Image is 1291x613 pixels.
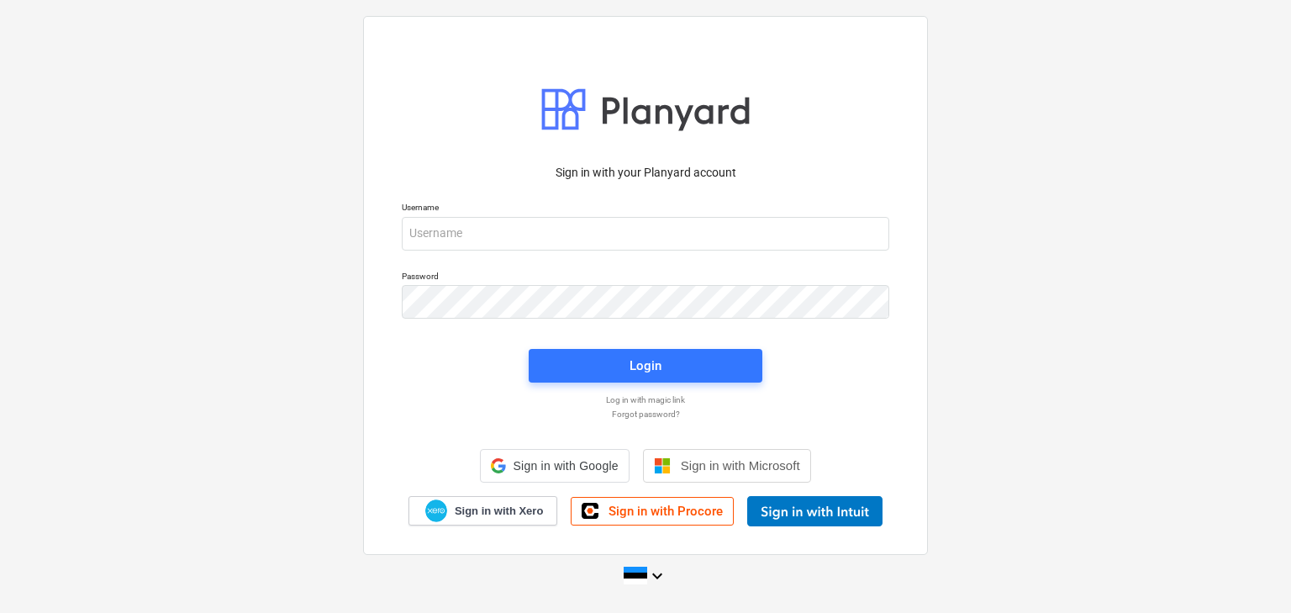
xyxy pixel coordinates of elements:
div: Sign in with Google [480,449,629,483]
span: Sign in with Procore [609,504,723,519]
input: Username [402,217,889,251]
a: Sign in with Xero [408,496,558,526]
img: Xero logo [425,499,447,522]
span: Sign in with Microsoft [681,458,800,473]
i: keyboard_arrow_down [647,566,667,586]
span: Sign in with Google [513,459,618,473]
a: Log in with magic link [393,394,898,405]
p: Username [402,202,889,216]
p: Sign in with your Planyard account [402,164,889,182]
div: Login [630,355,661,377]
p: Password [402,271,889,285]
span: Sign in with Xero [455,504,543,519]
a: Sign in with Procore [571,497,734,526]
a: Forgot password? [393,409,898,420]
img: Microsoft logo [654,457,671,474]
button: Login [529,349,762,383]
